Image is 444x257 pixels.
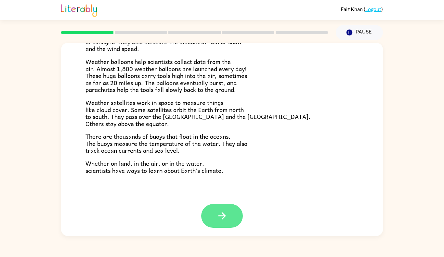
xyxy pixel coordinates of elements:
[85,132,247,155] span: There are thousands of buoys that float in the oceans. The buoys measure the temperature of the w...
[85,98,310,128] span: Weather satellites work in space to measure things like cloud cover. Some satellites orbit the Ea...
[365,6,381,12] a: Logout
[85,57,247,94] span: Weather balloons help scientists collect data from the air. Almost 1,800 weather balloons are lau...
[341,6,364,12] span: Faiz Khan
[341,6,383,12] div: ( )
[61,3,97,17] img: Literably
[85,159,223,175] span: Whether on land, in the air, or in the water, scientists have ways to learn about Earth’s climate.
[336,25,383,40] button: Pause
